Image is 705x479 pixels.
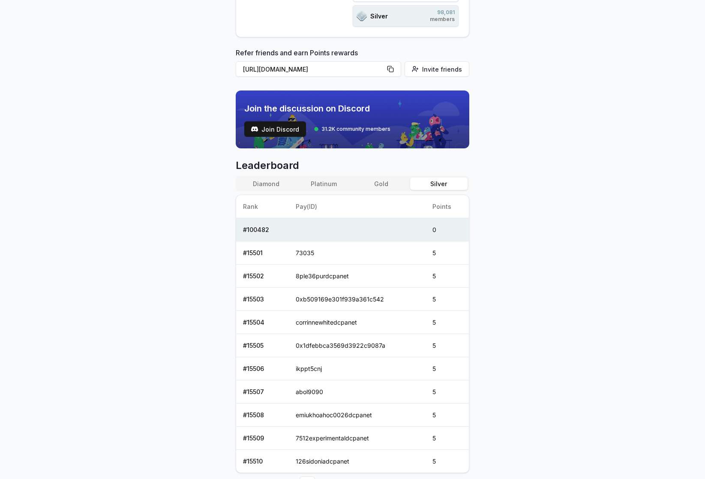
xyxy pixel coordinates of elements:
[321,126,390,133] span: 31.2K community members
[236,48,469,80] div: Refer friends and earn Points rewards
[422,65,462,74] span: Invite friends
[251,126,258,133] img: test
[426,357,469,380] td: 5
[426,265,469,288] td: 5
[426,218,469,241] td: 0
[289,404,426,427] td: emiukhoahoc0026dcpanet
[289,450,426,473] td: 126sidoniadcpanet
[244,121,306,137] button: Join Discord
[426,450,469,473] td: 5
[261,125,299,134] span: Join Discord
[426,334,469,357] td: 5
[295,178,352,190] button: Platinum
[236,311,289,334] td: # 15504
[289,288,426,311] td: 0xb509169e301f939a361c542
[244,102,390,114] span: Join the discussion on Discord
[289,380,426,404] td: abol9090
[289,311,426,334] td: corrinnewhitedcpanet
[426,311,469,334] td: 5
[426,427,469,450] td: 5
[426,241,469,265] td: 5
[289,334,426,357] td: 0x1dfebbca3569d3922c9087a
[426,404,469,427] td: 5
[236,357,289,380] td: # 15506
[236,218,289,241] td: # 100482
[289,195,426,218] th: Pay(ID)
[426,288,469,311] td: 5
[236,427,289,450] td: # 15509
[289,427,426,450] td: 7512experimentaldcpanet
[430,16,455,23] span: members
[236,159,469,172] span: Leaderboard
[236,450,289,473] td: # 15510
[237,178,295,190] button: Diamond
[289,265,426,288] td: 8ple36purdcpanet
[244,121,306,137] a: testJoin Discord
[370,12,388,21] span: Silver
[236,265,289,288] td: # 15502
[410,178,468,190] button: Silver
[236,195,289,218] th: Rank
[236,288,289,311] td: # 15503
[430,9,455,16] span: 98,081
[236,61,401,77] button: [URL][DOMAIN_NAME]
[353,178,410,190] button: Gold
[236,90,469,148] img: discord_banner
[236,404,289,427] td: # 15508
[236,380,289,404] td: # 15507
[426,195,469,218] th: Points
[289,357,426,380] td: ikppt5cnj
[357,10,367,21] img: ranks_icon
[289,241,426,265] td: 73035
[426,380,469,404] td: 5
[405,61,469,77] button: Invite friends
[236,334,289,357] td: # 15505
[236,241,289,265] td: # 15501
